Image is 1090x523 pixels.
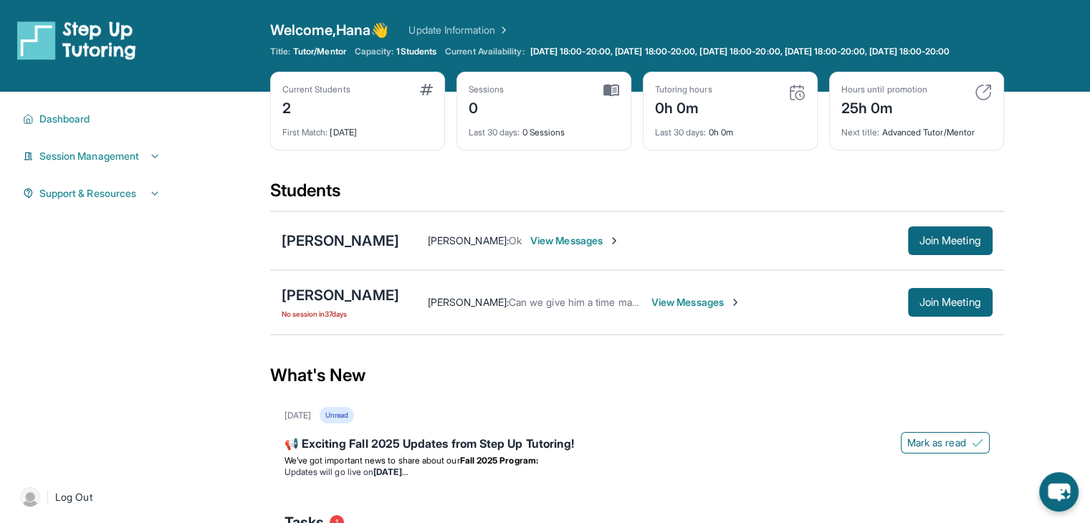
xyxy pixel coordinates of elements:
div: 0h 0m [655,118,805,138]
span: Dashboard [39,112,90,126]
img: user-img [20,487,40,507]
img: Chevron-Right [608,235,620,246]
button: chat-button [1039,472,1079,512]
span: Capacity: [355,46,394,57]
div: 📢 Exciting Fall 2025 Updates from Step Up Tutoring! [285,435,990,455]
div: Students [270,179,1004,211]
li: Updates will go live on [285,466,990,478]
span: Mark as read [907,436,966,450]
button: Dashboard [34,112,161,126]
span: Ok [509,234,522,246]
div: [PERSON_NAME] [282,231,399,251]
span: Can we give him a time maybe? [509,296,654,308]
a: [DATE] 18:00-20:00, [DATE] 18:00-20:00, [DATE] 18:00-20:00, [DATE] 18:00-20:00, [DATE] 18:00-20:00 [527,46,953,57]
span: [PERSON_NAME] : [428,234,509,246]
div: 0 [469,95,505,118]
span: First Match : [282,127,328,138]
div: Tutoring hours [655,84,712,95]
div: What's New [270,344,1004,407]
span: [DATE] 18:00-20:00, [DATE] 18:00-20:00, [DATE] 18:00-20:00, [DATE] 18:00-20:00, [DATE] 18:00-20:00 [530,46,950,57]
span: Log Out [55,490,92,504]
button: Join Meeting [908,226,993,255]
span: 1 Students [396,46,436,57]
span: We’ve got important news to share about our [285,455,460,466]
strong: Fall 2025 Program: [460,455,538,466]
span: Session Management [39,149,139,163]
img: logo [17,20,136,60]
span: Last 30 days : [655,127,707,138]
span: No session in 37 days [282,308,399,320]
button: Support & Resources [34,186,161,201]
div: Unread [320,407,354,423]
strong: [DATE] [373,466,407,477]
div: 25h 0m [841,95,927,118]
img: card [603,84,619,97]
img: Mark as read [972,437,983,448]
img: Chevron Right [495,23,510,37]
span: Support & Resources [39,186,136,201]
span: Join Meeting [919,236,981,245]
button: Join Meeting [908,288,993,317]
div: [DATE] [282,118,433,138]
button: Mark as read [901,432,990,454]
div: Advanced Tutor/Mentor [841,118,992,138]
img: card [975,84,992,101]
div: [PERSON_NAME] [282,285,399,305]
div: Current Students [282,84,350,95]
span: View Messages [530,234,620,248]
span: Welcome, Hana 👋 [270,20,389,40]
div: Hours until promotion [841,84,927,95]
span: | [46,489,49,506]
span: Last 30 days : [469,127,520,138]
span: [PERSON_NAME] : [428,296,509,308]
a: |Log Out [14,481,169,513]
button: Session Management [34,149,161,163]
div: 2 [282,95,350,118]
div: 0 Sessions [469,118,619,138]
div: [DATE] [285,410,311,421]
img: card [420,84,433,95]
img: card [788,84,805,101]
img: Chevron-Right [730,297,741,308]
a: Update Information [408,23,509,37]
div: 0h 0m [655,95,712,118]
div: Sessions [469,84,505,95]
span: Tutor/Mentor [293,46,346,57]
span: View Messages [651,295,741,310]
span: Join Meeting [919,298,981,307]
span: Current Availability: [445,46,524,57]
span: Title: [270,46,290,57]
span: Next title : [841,127,880,138]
